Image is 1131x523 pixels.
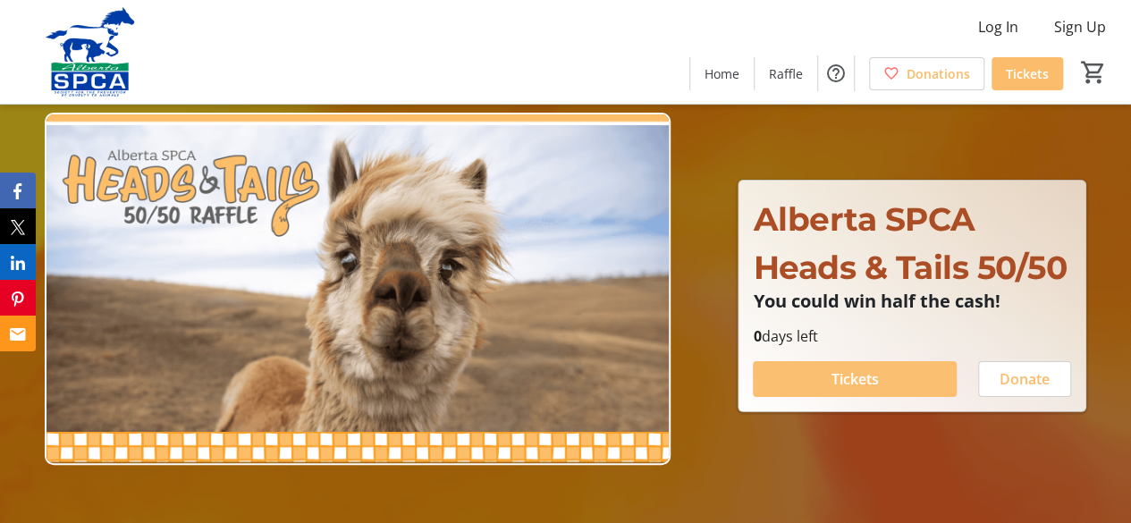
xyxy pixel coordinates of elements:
span: Tickets [1006,64,1049,83]
span: Heads & Tails 50/50 [753,248,1067,287]
span: Donate [1000,368,1050,390]
p: days left [753,325,1071,347]
span: Home [705,64,739,83]
a: Home [690,57,754,90]
span: Donations [907,64,970,83]
button: Tickets [753,361,957,397]
img: Alberta SPCA's Logo [11,7,170,97]
p: You could win half the cash! [753,291,1071,311]
span: Sign Up [1054,16,1106,38]
span: Raffle [769,64,803,83]
span: Tickets [831,368,879,390]
button: Sign Up [1040,13,1120,41]
button: Help [818,55,854,91]
button: Log In [964,13,1033,41]
button: Donate [978,361,1071,397]
span: 0 [753,326,761,346]
button: Cart [1077,56,1110,89]
a: Donations [869,57,984,90]
span: Log In [978,16,1018,38]
a: Raffle [755,57,817,90]
span: Alberta SPCA [753,199,975,239]
a: Tickets [992,57,1063,90]
img: Campaign CTA Media Photo [45,113,671,465]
